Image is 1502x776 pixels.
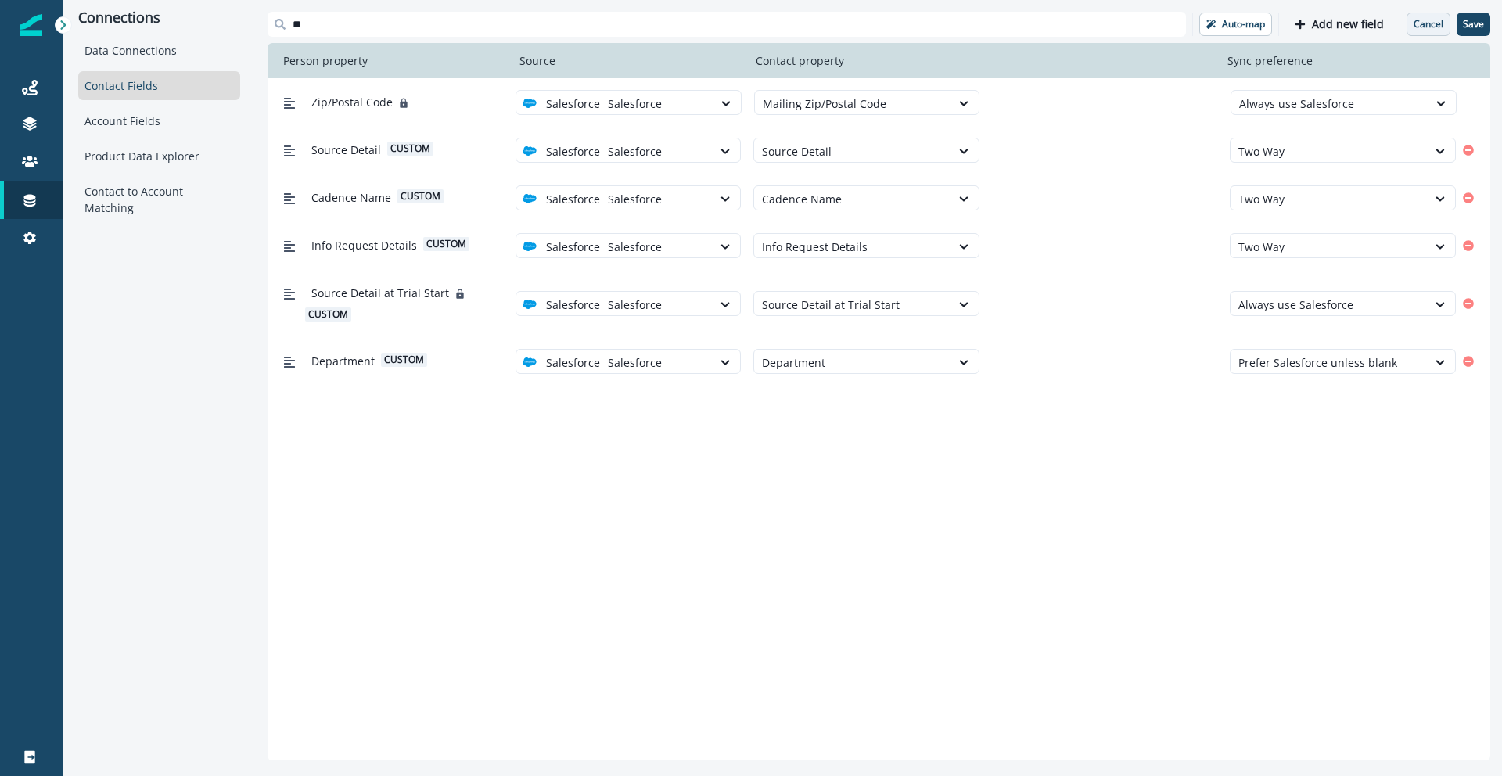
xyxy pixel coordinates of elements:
[546,296,600,313] p: Salesforce
[1407,13,1450,36] button: Cancel
[277,52,374,69] p: Person property
[523,144,537,158] img: salesforce
[523,192,537,206] img: salesforce
[311,94,393,110] span: Zip/Postal Code
[1456,292,1481,315] button: Remove
[1312,18,1384,31] p: Add new field
[78,36,240,65] div: Data Connections
[381,353,427,367] span: custom
[749,52,850,69] p: Contact property
[1456,138,1481,162] button: Remove
[397,189,444,203] span: custom
[387,142,433,156] span: custom
[311,285,449,301] span: Source Detail at Trial Start
[311,237,417,253] span: Info Request Details
[1456,350,1481,373] button: Remove
[423,237,469,251] span: custom
[1456,186,1481,210] button: Remove
[523,96,537,110] img: salesforce
[1457,13,1490,36] button: Save
[546,191,600,207] p: Salesforce
[1456,234,1481,257] button: Remove
[78,142,240,171] div: Product Data Explorer
[1463,19,1484,30] p: Save
[78,71,240,100] div: Contact Fields
[311,189,391,206] span: Cadence Name
[20,14,42,36] img: Inflection
[305,307,351,322] span: custom
[546,143,600,160] p: Salesforce
[311,142,381,158] span: Source Detail
[523,239,537,253] img: salesforce
[513,52,562,69] p: Source
[523,297,537,311] img: salesforce
[311,353,375,369] span: Department
[546,239,600,255] p: Salesforce
[1222,19,1265,30] p: Auto-map
[78,177,240,222] div: Contact to Account Matching
[546,354,600,371] p: Salesforce
[1285,13,1393,36] button: Add new field
[78,9,240,27] p: Connections
[1199,13,1272,36] button: Auto-map
[546,95,600,112] p: Salesforce
[1221,52,1319,69] p: Sync preference
[1414,19,1443,30] p: Cancel
[523,355,537,369] img: salesforce
[78,106,240,135] div: Account Fields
